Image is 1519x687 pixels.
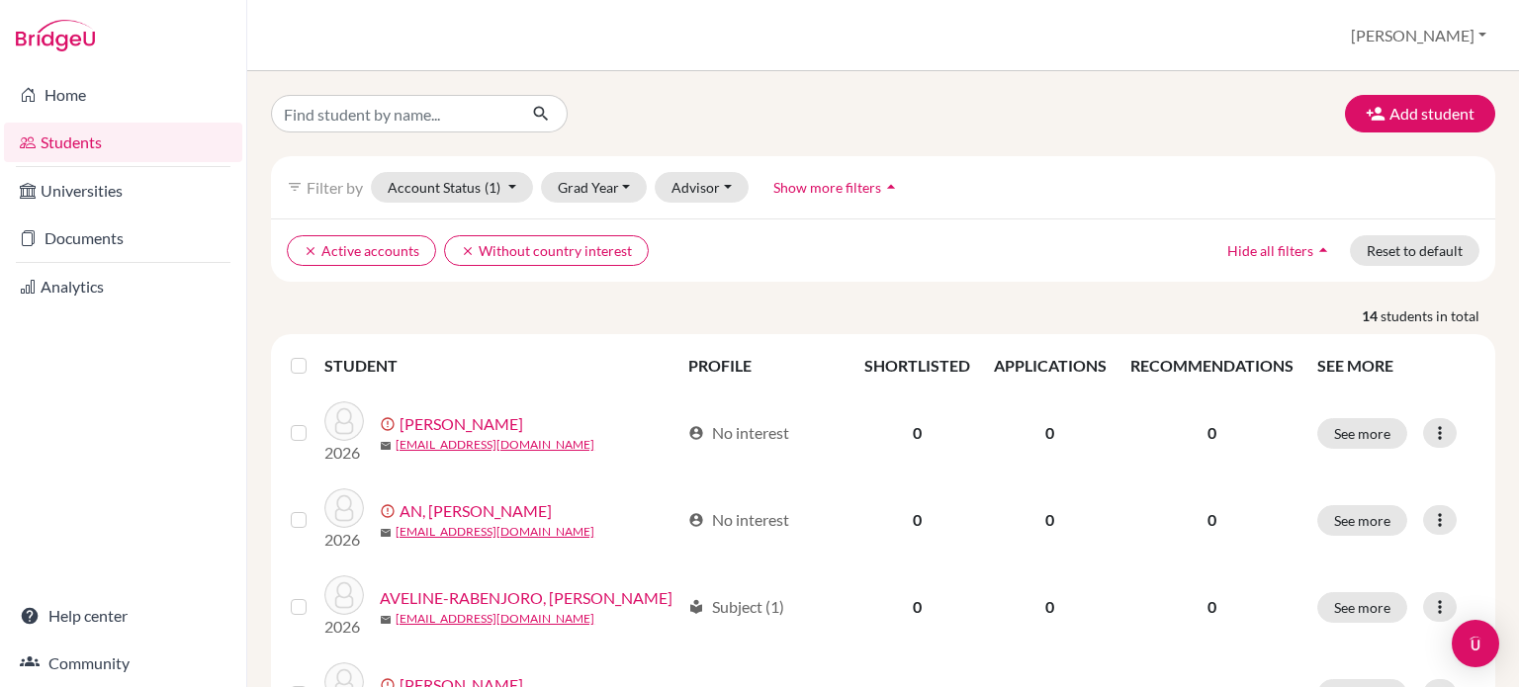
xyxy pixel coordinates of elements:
[852,476,982,563] td: 0
[852,563,982,650] td: 0
[1345,95,1495,132] button: Add student
[676,342,852,389] th: PROFILE
[396,523,594,541] a: [EMAIL_ADDRESS][DOMAIN_NAME]
[16,20,95,51] img: Bridge-U
[982,563,1118,650] td: 0
[1452,620,1499,667] div: Open Intercom Messenger
[1130,508,1294,532] p: 0
[1317,418,1407,449] button: See more
[688,425,704,441] span: account_circle
[1130,421,1294,445] p: 0
[396,610,594,628] a: [EMAIL_ADDRESS][DOMAIN_NAME]
[4,644,242,683] a: Community
[655,172,749,203] button: Advisor
[324,575,364,615] img: AVELINE-RABENJORO, Julia
[371,172,533,203] button: Account Status(1)
[688,421,789,445] div: No interest
[1317,592,1407,623] button: See more
[380,416,400,432] span: error_outline
[852,389,982,476] td: 0
[1210,235,1350,266] button: Hide all filtersarrow_drop_up
[1317,505,1407,536] button: See more
[1130,595,1294,619] p: 0
[324,441,364,465] p: 2026
[541,172,648,203] button: Grad Year
[757,172,918,203] button: Show more filtersarrow_drop_up
[287,235,436,266] button: clearActive accounts
[4,123,242,162] a: Students
[485,179,500,196] span: (1)
[1118,342,1305,389] th: RECOMMENDATIONS
[400,499,552,523] a: AN, [PERSON_NAME]
[271,95,516,132] input: Find student by name...
[982,389,1118,476] td: 0
[461,244,475,258] i: clear
[4,75,242,115] a: Home
[1350,235,1479,266] button: Reset to default
[881,177,901,197] i: arrow_drop_up
[380,503,400,519] span: error_outline
[380,440,392,452] span: mail
[1342,17,1495,54] button: [PERSON_NAME]
[773,179,881,196] span: Show more filters
[852,342,982,389] th: SHORTLISTED
[688,512,704,528] span: account_circle
[324,528,364,552] p: 2026
[4,171,242,211] a: Universities
[982,476,1118,563] td: 0
[380,614,392,626] span: mail
[688,599,704,615] span: local_library
[287,179,303,195] i: filter_list
[4,267,242,306] a: Analytics
[1305,342,1487,389] th: SEE MORE
[982,342,1118,389] th: APPLICATIONS
[304,244,317,258] i: clear
[4,218,242,258] a: Documents
[1313,240,1333,260] i: arrow_drop_up
[324,488,364,528] img: AN, Youngchan
[380,527,392,539] span: mail
[324,342,675,389] th: STUDENT
[1362,305,1381,326] strong: 14
[688,595,784,619] div: Subject (1)
[400,412,523,436] a: [PERSON_NAME]
[307,178,363,197] span: Filter by
[4,596,242,636] a: Help center
[324,615,364,639] p: 2026
[1227,242,1313,259] span: Hide all filters
[380,586,672,610] a: AVELINE-RABENJORO, [PERSON_NAME]
[1381,305,1495,326] span: students in total
[396,436,594,454] a: [EMAIL_ADDRESS][DOMAIN_NAME]
[688,508,789,532] div: No interest
[444,235,649,266] button: clearWithout country interest
[324,401,364,441] img: AHMED, Mia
